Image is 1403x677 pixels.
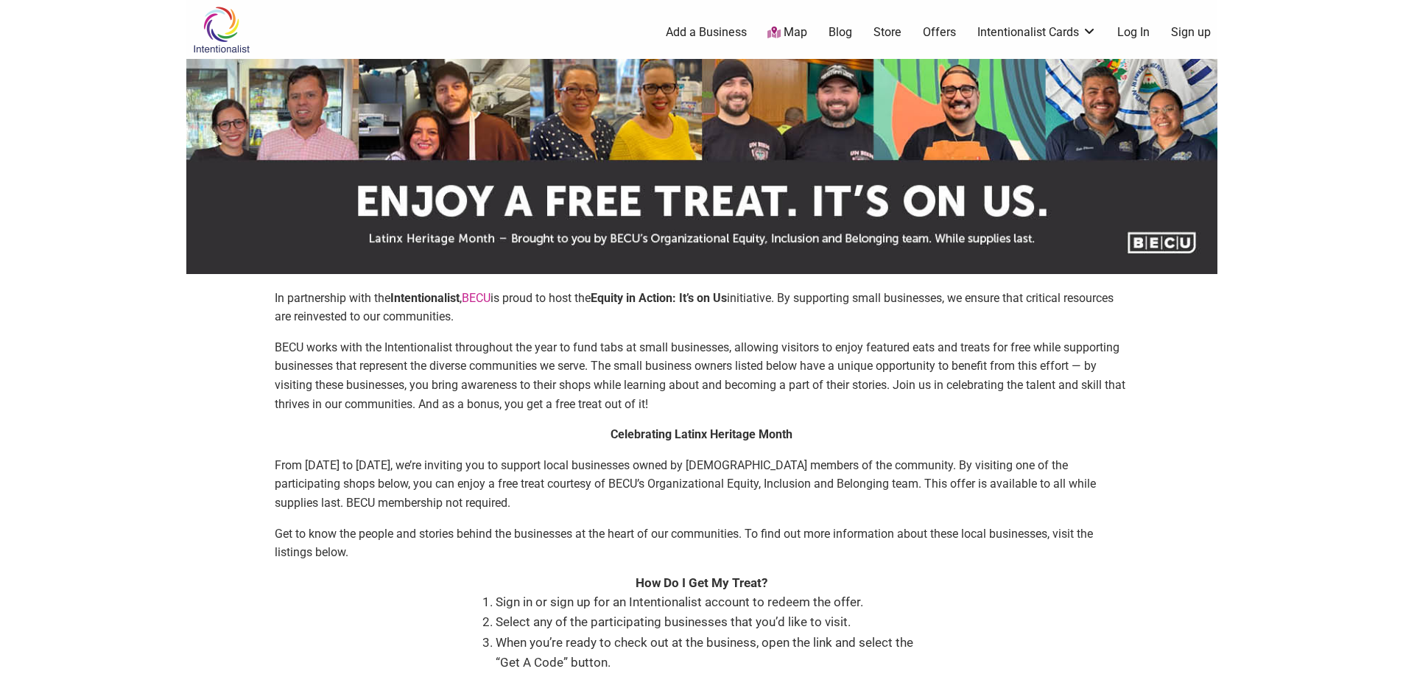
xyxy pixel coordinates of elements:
a: Blog [829,24,852,41]
a: Log In [1117,24,1150,41]
p: From [DATE] to [DATE], we’re inviting you to support local businesses owned by [DEMOGRAPHIC_DATA]... [275,456,1129,513]
strong: Celebrating Latinx Heritage Month [611,427,792,441]
p: BECU works with the Intentionalist throughout the year to fund tabs at small businesses, allowing... [275,338,1129,413]
img: sponsor logo [186,59,1217,274]
a: BECU [462,291,490,305]
img: Intentionalist [186,6,256,54]
li: Select any of the participating businesses that you’d like to visit. [496,612,923,632]
strong: Equity in Action: It’s on Us [591,291,727,305]
li: Sign in or sign up for an Intentionalist account to redeem the offer. [496,592,923,612]
a: Intentionalist Cards [977,24,1097,41]
a: Offers [923,24,956,41]
a: Map [767,24,807,41]
p: Get to know the people and stories behind the businesses at the heart of our communities. To find... [275,525,1129,562]
a: Add a Business [666,24,747,41]
li: When you’re ready to check out at the business, open the link and select the “Get A Code” button. [496,633,923,673]
a: Store [873,24,901,41]
p: In partnership with the , is proud to host the initiative. By supporting small businesses, we ens... [275,289,1129,326]
strong: Intentionalist [390,291,460,305]
strong: How Do I Get My Treat? [636,575,767,590]
a: Sign up [1171,24,1211,41]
